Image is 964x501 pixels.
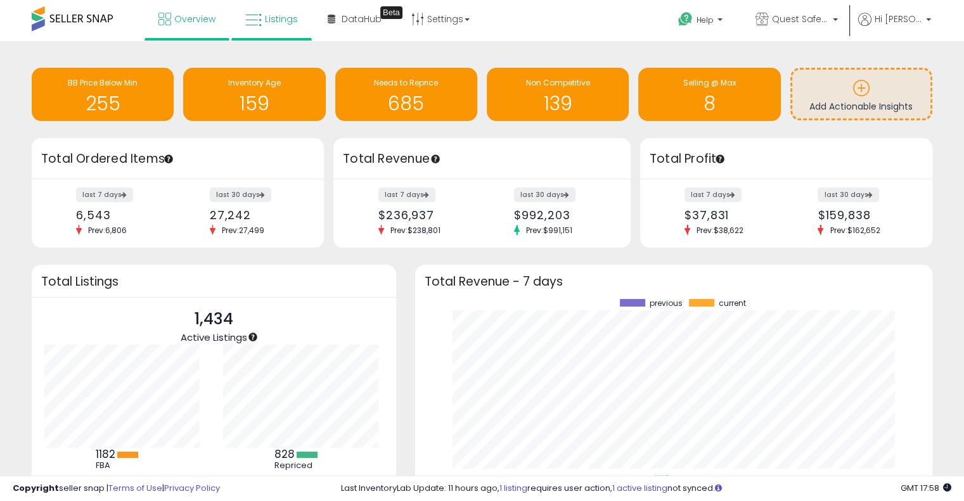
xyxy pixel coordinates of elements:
a: Add Actionable Insights [792,70,930,118]
span: Prev: $238,801 [384,225,447,236]
span: Prev: 27,499 [215,225,271,236]
a: BB Price Below Min 255 [32,68,174,121]
a: Selling @ Max 8 [638,68,780,121]
i: Get Help [678,11,693,27]
i: Click here to read more about un-synced listings. [715,484,722,492]
h3: Total Profit [650,150,923,168]
a: Help [668,2,735,41]
label: last 7 days [76,187,133,202]
a: Hi [PERSON_NAME] [858,13,931,41]
label: last 30 days [818,187,879,202]
span: 2025-08-17 17:58 GMT [901,482,951,494]
span: Overview [174,13,215,25]
div: $159,838 [818,208,909,222]
h3: Total Revenue - 7 days [425,277,923,286]
span: Listings [265,13,298,25]
h3: Total Revenue [343,150,621,168]
span: Hi [PERSON_NAME] [875,13,922,25]
a: 1 active listing [612,482,667,494]
div: Last InventoryLab Update: 11 hours ago, requires user action, not synced. [341,483,951,495]
label: last 30 days [210,187,271,202]
span: Prev: 6,806 [82,225,133,236]
span: DataHub [342,13,382,25]
a: Privacy Policy [164,482,220,494]
span: Quest Safety Products [772,13,829,25]
label: last 30 days [514,187,575,202]
span: Prev: $162,652 [823,225,886,236]
span: Non Competitive [526,77,590,88]
span: Needs to Reprice [374,77,438,88]
label: last 7 days [684,187,742,202]
b: 252 [96,473,115,488]
div: $236,937 [378,208,473,222]
p: 1,434 [181,307,247,331]
a: Non Competitive 139 [487,68,629,121]
div: Tooltip anchor [380,6,402,19]
div: Repriced [274,460,331,471]
div: Tooltip anchor [247,331,259,343]
div: $992,203 [514,208,608,222]
span: previous [650,299,683,308]
span: Prev: $38,622 [690,225,750,236]
h3: Total Listings [41,277,387,286]
h1: 159 [190,93,319,114]
h1: 139 [493,93,622,114]
span: current [719,299,746,308]
b: 606 [274,473,295,488]
a: Needs to Reprice 685 [335,68,477,121]
div: FBA [96,460,153,471]
h1: 8 [645,93,774,114]
div: seller snap | | [13,483,220,495]
strong: Copyright [13,482,59,494]
div: $37,831 [684,208,776,222]
div: 27,242 [210,208,302,222]
h1: 685 [342,93,471,114]
div: 6,543 [76,208,168,222]
span: Selling @ Max [683,77,736,88]
h3: Total Ordered Items [41,150,314,168]
span: Add Actionable Insights [809,100,913,113]
div: Tooltip anchor [714,153,726,165]
div: Tooltip anchor [430,153,441,165]
b: 828 [274,447,295,462]
h1: 255 [38,93,167,114]
a: 1 listing [499,482,527,494]
a: Terms of Use [108,482,162,494]
a: Inventory Age 159 [183,68,325,121]
span: Inventory Age [228,77,281,88]
div: Tooltip anchor [163,153,174,165]
label: last 7 days [378,187,435,202]
b: 1182 [96,447,115,462]
span: Prev: $991,151 [520,225,579,236]
span: BB Price Below Min [68,77,138,88]
span: Active Listings [181,331,247,344]
span: Help [697,15,714,25]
